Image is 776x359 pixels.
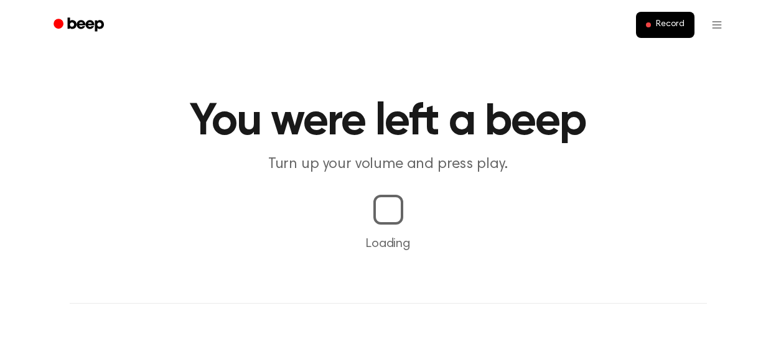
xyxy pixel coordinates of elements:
[636,12,694,38] button: Record
[656,19,684,30] span: Record
[70,100,707,144] h1: You were left a beep
[45,13,115,37] a: Beep
[149,154,627,175] p: Turn up your volume and press play.
[15,235,761,253] p: Loading
[702,10,732,40] button: Open menu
